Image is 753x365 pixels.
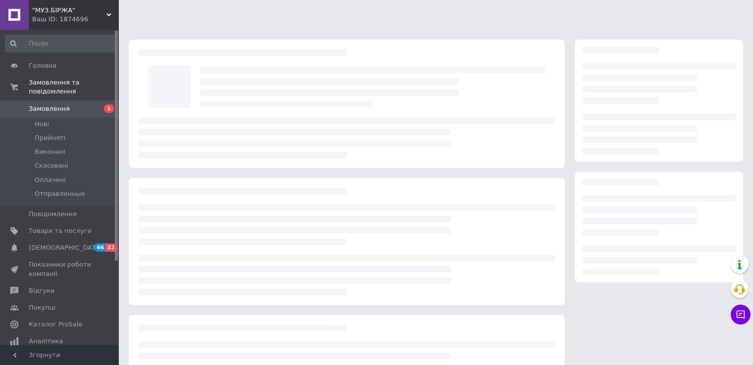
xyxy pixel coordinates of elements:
[29,78,119,96] span: Замовлення та повідомлення
[32,6,106,15] span: "МУЗ.БІРЖА"
[35,134,65,142] span: Прийняті
[29,303,55,312] span: Покупці
[35,189,85,198] span: Отправленные
[731,305,751,324] button: Чат з покупцем
[104,104,114,113] span: 1
[35,161,68,170] span: Скасовані
[32,15,119,24] div: Ваш ID: 1874696
[29,320,82,329] span: Каталог ProSale
[35,120,49,129] span: Нові
[5,35,117,52] input: Пошук
[29,260,92,278] span: Показники роботи компанії
[105,243,117,252] span: 32
[29,227,92,235] span: Товари та послуги
[94,243,105,252] span: 46
[29,104,70,113] span: Замовлення
[29,61,56,70] span: Головна
[29,337,63,346] span: Аналітика
[29,286,54,295] span: Відгуки
[35,176,66,184] span: Оплачені
[29,210,77,219] span: Повідомлення
[29,243,102,252] span: [DEMOGRAPHIC_DATA]
[35,147,65,156] span: Виконані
